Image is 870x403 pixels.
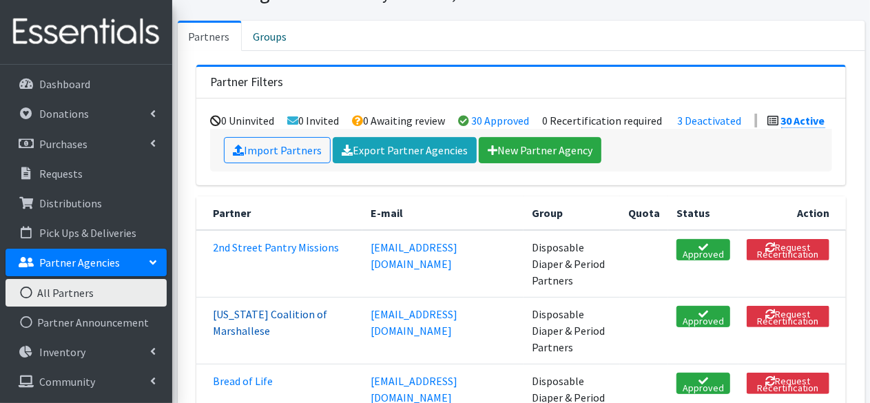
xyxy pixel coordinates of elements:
[242,21,299,51] a: Groups
[39,167,83,180] p: Requests
[668,196,738,230] th: Status
[6,249,167,276] a: Partner Agencies
[678,114,742,127] a: 3 Deactivated
[676,306,730,327] a: Approved
[213,240,339,254] a: 2nd Street Pantry Missions
[6,160,167,187] a: Requests
[178,21,242,51] a: Partners
[524,230,620,298] td: Disposable Diaper & Period Partners
[6,100,167,127] a: Donations
[479,137,601,163] a: New Partner Agency
[210,75,283,90] h3: Partner Filters
[6,279,167,307] a: All Partners
[543,114,663,127] li: 0 Recertification required
[524,297,620,364] td: Disposable Diaper & Period Partners
[39,226,136,240] p: Pick Ups & Deliveries
[39,196,102,210] p: Distributions
[781,114,825,128] a: 30 Active
[196,196,362,230] th: Partner
[39,345,85,359] p: Inventory
[39,256,120,269] p: Partner Agencies
[472,114,530,127] a: 30 Approved
[211,114,275,127] li: 0 Uninvited
[288,114,340,127] li: 0 Invited
[6,70,167,98] a: Dashboard
[747,239,829,260] button: Request Recertification
[353,114,446,127] li: 0 Awaiting review
[6,130,167,158] a: Purchases
[371,240,457,271] a: [EMAIL_ADDRESS][DOMAIN_NAME]
[39,77,90,91] p: Dashboard
[620,196,668,230] th: Quota
[524,196,620,230] th: Group
[6,9,167,55] img: HumanEssentials
[6,219,167,247] a: Pick Ups & Deliveries
[371,307,457,338] a: [EMAIL_ADDRESS][DOMAIN_NAME]
[39,137,87,151] p: Purchases
[213,374,273,388] a: Bread of Life
[224,137,331,163] a: Import Partners
[6,189,167,217] a: Distributions
[39,375,95,389] p: Community
[6,368,167,395] a: Community
[6,309,167,336] a: Partner Announcement
[333,137,477,163] a: Export Partner Agencies
[213,307,327,338] a: [US_STATE] Coalition of Marshallese
[747,306,829,327] button: Request Recertification
[39,107,89,121] p: Donations
[676,239,730,260] a: Approved
[6,338,167,366] a: Inventory
[676,373,730,394] a: Approved
[747,373,829,394] button: Request Recertification
[362,196,524,230] th: E-mail
[738,196,846,230] th: Action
